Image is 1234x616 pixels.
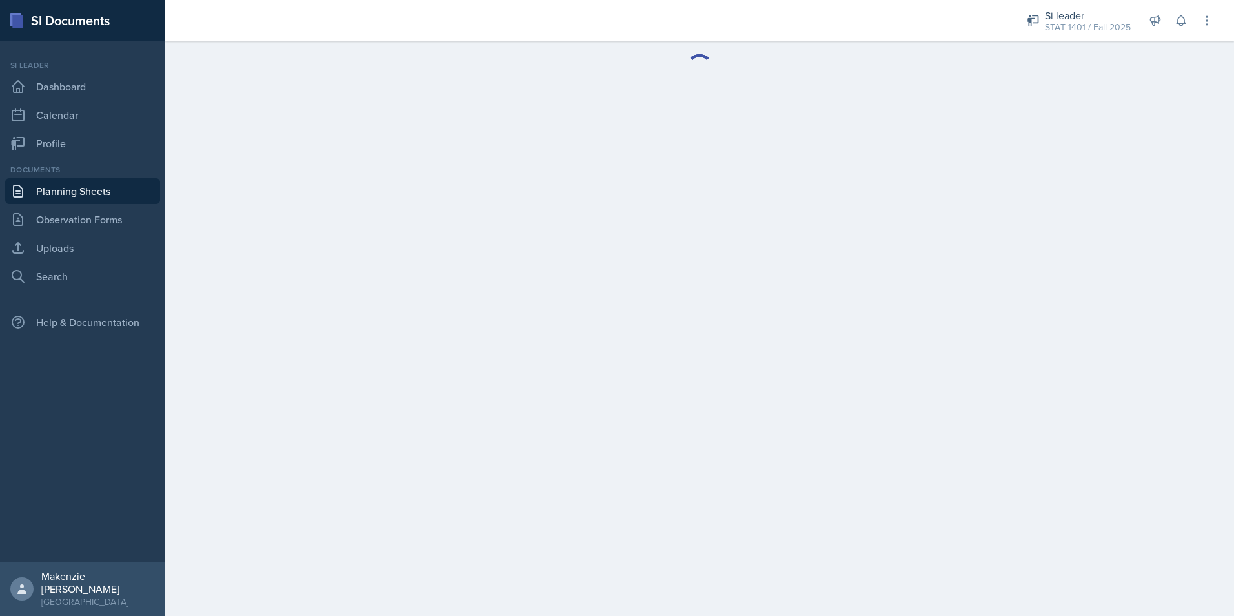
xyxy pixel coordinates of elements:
[41,570,155,595] div: Makenzie [PERSON_NAME]
[5,102,160,128] a: Calendar
[5,235,160,261] a: Uploads
[5,178,160,204] a: Planning Sheets
[1045,8,1131,23] div: Si leader
[1045,21,1131,34] div: STAT 1401 / Fall 2025
[5,164,160,176] div: Documents
[5,59,160,71] div: Si leader
[5,263,160,289] a: Search
[41,595,155,608] div: [GEOGRAPHIC_DATA]
[5,74,160,99] a: Dashboard
[5,130,160,156] a: Profile
[5,207,160,232] a: Observation Forms
[5,309,160,335] div: Help & Documentation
